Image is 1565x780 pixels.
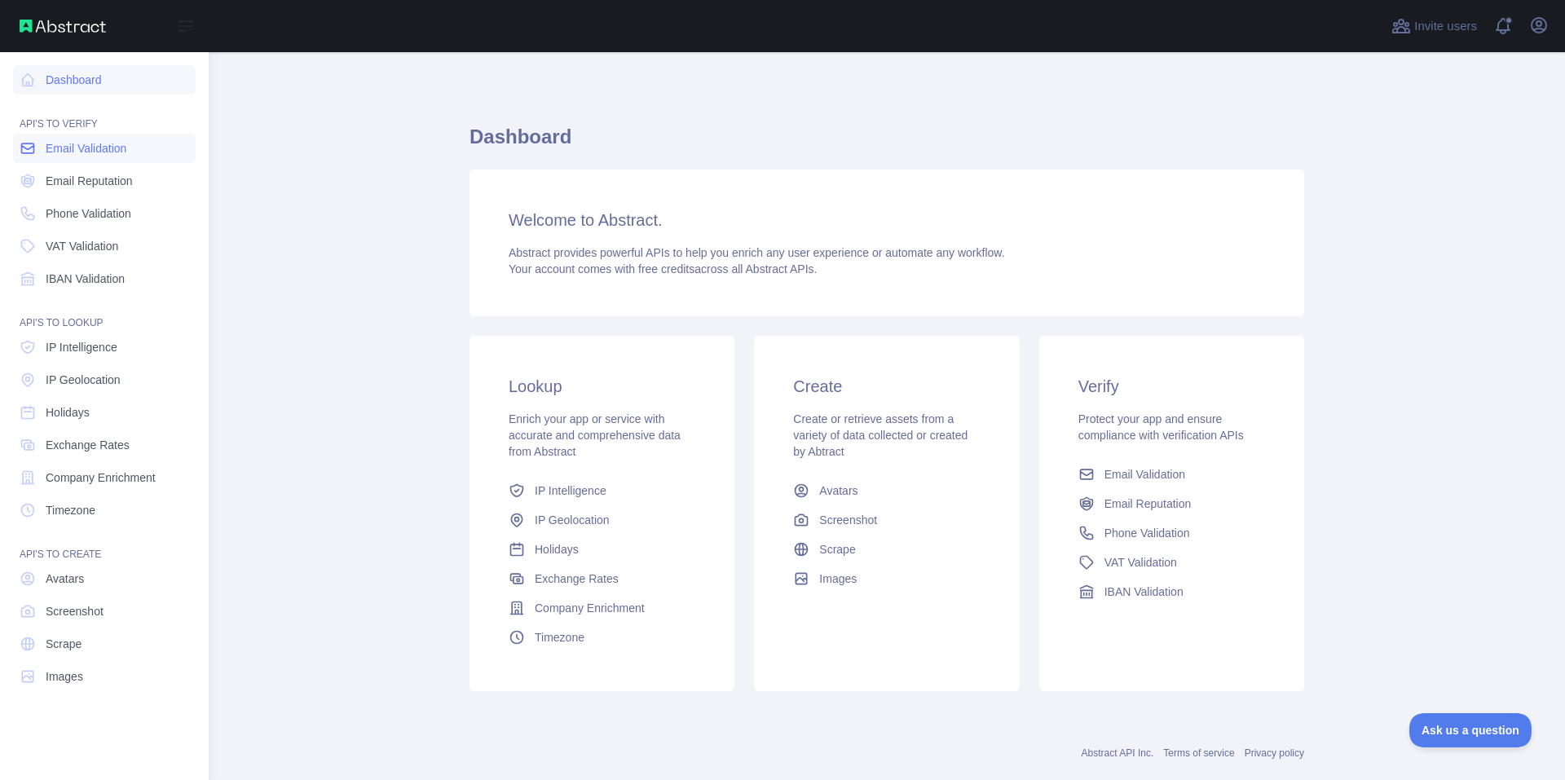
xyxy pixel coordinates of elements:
span: Holidays [46,404,90,421]
span: Holidays [535,541,579,557]
a: IP Intelligence [502,476,702,505]
span: Email Reputation [46,173,133,189]
a: Abstract API Inc. [1082,747,1154,759]
span: IBAN Validation [1104,584,1184,600]
span: Exchange Rates [535,571,619,587]
span: Your account comes with across all Abstract APIs. [509,262,817,275]
iframe: Toggle Customer Support [1409,713,1532,747]
a: Screenshot [787,505,986,535]
h3: Create [793,375,980,398]
span: Email Validation [1104,466,1185,483]
a: Screenshot [13,597,196,626]
img: Abstract API [20,20,106,33]
h3: Verify [1078,375,1265,398]
a: VAT Validation [1072,548,1272,577]
span: Invite users [1414,17,1477,36]
span: VAT Validation [46,238,118,254]
span: Phone Validation [1104,525,1190,541]
a: Avatars [13,564,196,593]
a: Timezone [502,623,702,652]
span: Email Reputation [1104,496,1192,512]
a: Dashboard [13,65,196,95]
a: Phone Validation [13,199,196,228]
span: Exchange Rates [46,437,130,453]
a: VAT Validation [13,231,196,261]
span: IBAN Validation [46,271,125,287]
a: Email Validation [1072,460,1272,489]
span: Protect your app and ensure compliance with verification APIs [1078,412,1244,442]
span: IP Geolocation [46,372,121,388]
div: API'S TO LOOKUP [13,297,196,329]
span: Scrape [46,636,82,652]
span: Avatars [46,571,84,587]
a: Scrape [13,629,196,659]
span: Timezone [46,502,95,518]
a: IBAN Validation [1072,577,1272,606]
a: Images [787,564,986,593]
div: API'S TO VERIFY [13,98,196,130]
a: Images [13,662,196,691]
span: Company Enrichment [46,469,156,486]
a: Phone Validation [1072,518,1272,548]
span: Create or retrieve assets from a variety of data collected or created by Abtract [793,412,968,458]
a: Email Reputation [1072,489,1272,518]
span: Scrape [819,541,855,557]
a: Privacy policy [1245,747,1304,759]
span: IP Geolocation [535,512,610,528]
a: IP Intelligence [13,333,196,362]
span: Screenshot [46,603,104,619]
a: Email Validation [13,134,196,163]
span: Images [46,668,83,685]
span: Screenshot [819,512,877,528]
h3: Welcome to Abstract. [509,209,1265,231]
a: Company Enrichment [502,593,702,623]
a: Scrape [787,535,986,564]
a: IP Geolocation [502,505,702,535]
a: Email Reputation [13,166,196,196]
span: VAT Validation [1104,554,1177,571]
span: Abstract provides powerful APIs to help you enrich any user experience or automate any workflow. [509,246,1005,259]
a: Exchange Rates [502,564,702,593]
h1: Dashboard [469,124,1304,163]
span: Company Enrichment [535,600,645,616]
span: Timezone [535,629,584,646]
a: Terms of service [1163,747,1234,759]
a: IP Geolocation [13,365,196,394]
div: API'S TO CREATE [13,528,196,561]
a: Timezone [13,496,196,525]
a: Holidays [502,535,702,564]
button: Invite users [1388,13,1480,39]
a: Avatars [787,476,986,505]
a: Company Enrichment [13,463,196,492]
h3: Lookup [509,375,695,398]
span: Enrich your app or service with accurate and comprehensive data from Abstract [509,412,681,458]
span: Avatars [819,483,857,499]
span: Images [819,571,857,587]
a: Holidays [13,398,196,427]
span: Email Validation [46,140,126,156]
a: Exchange Rates [13,430,196,460]
span: Phone Validation [46,205,131,222]
span: IP Intelligence [535,483,606,499]
span: IP Intelligence [46,339,117,355]
a: IBAN Validation [13,264,196,293]
span: free credits [638,262,694,275]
